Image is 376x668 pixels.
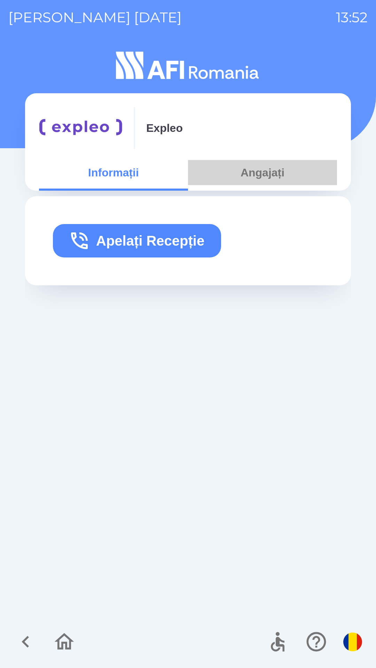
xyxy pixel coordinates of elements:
[39,107,123,149] img: 10e83967-b993-470b-b22e-7c33373d2a4b.png
[336,7,368,28] p: 13:52
[343,633,362,651] img: ro flag
[8,7,182,28] p: [PERSON_NAME] [DATE]
[146,120,183,136] p: Expleo
[53,224,221,257] button: Apelați Recepție
[25,49,351,82] img: Logo
[39,160,188,185] button: Informații
[188,160,337,185] button: Angajați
